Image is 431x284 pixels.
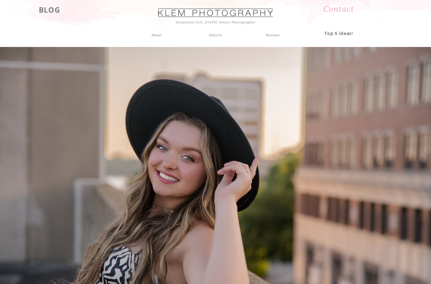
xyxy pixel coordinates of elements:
[318,29,360,35] a: Top 5 ideas!
[258,32,288,38] a: Reviews
[169,20,262,26] h1: Henderson [US_STATE] Senior Photographer
[204,32,227,38] a: Seniors
[30,3,69,15] a: BLOG
[315,2,363,17] a: Contact
[148,32,165,38] a: About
